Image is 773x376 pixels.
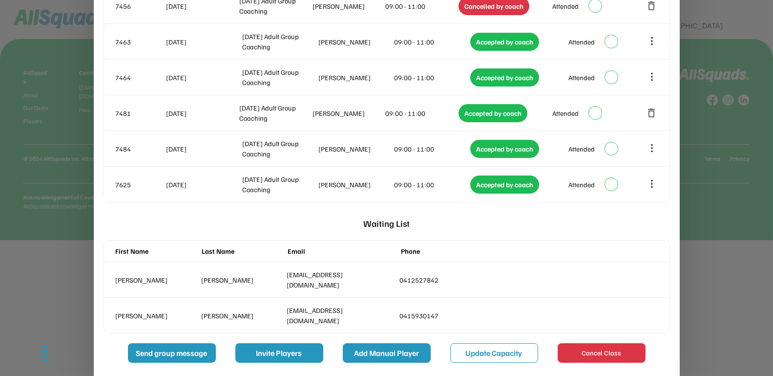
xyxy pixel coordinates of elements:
[400,275,508,285] div: 0412527842
[116,1,165,11] div: 7456
[318,37,393,47] div: [PERSON_NAME]
[167,72,241,83] div: [DATE]
[116,275,197,285] div: [PERSON_NAME]
[318,72,393,83] div: [PERSON_NAME]
[116,179,165,190] div: 7625
[400,310,508,321] div: 0415930147
[386,108,457,118] div: 09:00 - 11:00
[116,108,165,118] div: 7481
[235,343,323,363] button: Invite Players
[116,144,165,154] div: 7484
[646,107,658,119] button: delete
[401,246,510,256] div: Phone
[552,108,579,118] div: Attended
[568,179,595,190] div: Attended
[288,246,397,256] div: Email
[287,305,396,326] div: [EMAIL_ADDRESS][DOMAIN_NAME]
[116,72,165,83] div: 7464
[167,179,241,190] div: [DATE]
[167,108,238,118] div: [DATE]
[242,138,316,159] div: [DATE] Adult Group Coaching
[470,68,539,87] div: Accepted by coach
[558,343,646,363] button: Cancel Class
[450,343,538,363] button: Update Capacity
[343,343,431,363] button: Add Manual Player
[318,144,393,154] div: [PERSON_NAME]
[395,144,469,154] div: 09:00 - 11:00
[395,179,469,190] div: 09:00 - 11:00
[116,37,165,47] div: 7463
[242,31,316,52] div: [DATE] Adult Group Coaching
[470,140,539,158] div: Accepted by coach
[552,1,579,11] div: Attended
[568,72,595,83] div: Attended
[318,179,393,190] div: [PERSON_NAME]
[167,1,238,11] div: [DATE]
[116,310,197,321] div: [PERSON_NAME]
[201,275,283,285] div: [PERSON_NAME]
[313,1,384,11] div: [PERSON_NAME]
[363,212,410,235] div: Waiting List
[242,67,316,88] div: [DATE] Adult Group Coaching
[201,310,283,321] div: [PERSON_NAME]
[239,103,311,123] div: [DATE] Adult Group Coaching
[386,1,457,11] div: 09:00 - 11:00
[167,37,241,47] div: [DATE]
[242,174,316,195] div: [DATE] Adult Group Coaching
[202,246,283,256] div: Last Name
[287,269,396,290] div: [EMAIL_ADDRESS][DOMAIN_NAME]
[128,343,216,363] button: Send group message
[167,144,241,154] div: [DATE]
[459,104,527,122] div: Accepted by coach
[395,72,469,83] div: 09:00 - 11:00
[116,246,197,256] div: First Name
[568,144,595,154] div: Attended
[568,37,595,47] div: Attended
[470,33,539,51] div: Accepted by coach
[313,108,384,118] div: [PERSON_NAME]
[395,37,469,47] div: 09:00 - 11:00
[470,176,539,194] div: Accepted by coach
